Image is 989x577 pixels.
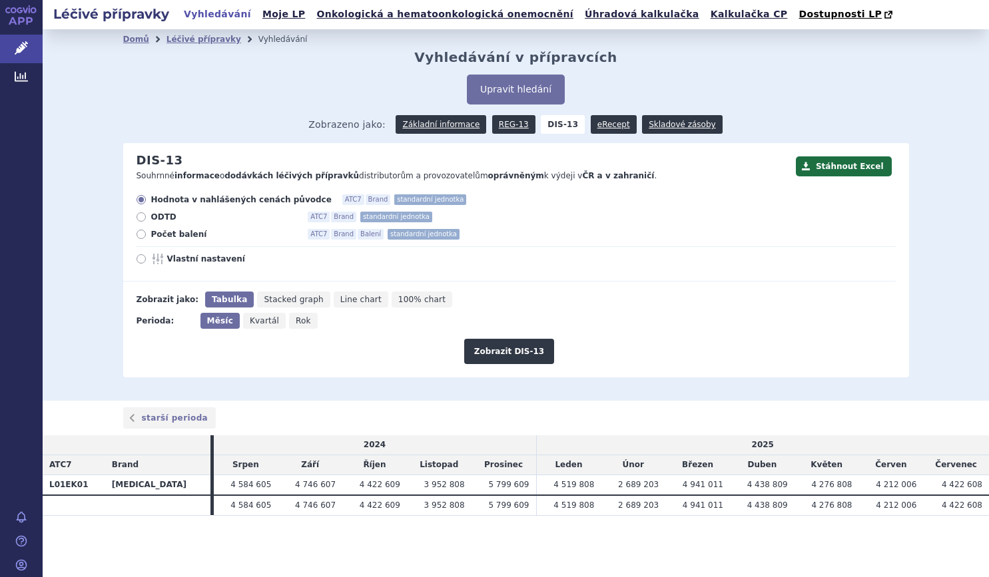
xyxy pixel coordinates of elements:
a: eRecept [591,115,637,134]
span: ATC7 [308,212,330,222]
span: 4 422 608 [942,480,982,489]
span: 4 422 609 [360,480,400,489]
td: Květen [795,455,859,475]
a: Skladové zásoby [642,115,722,134]
span: 5 799 609 [488,480,529,489]
strong: oprávněným [488,171,544,180]
span: Vlastní nastavení [167,254,314,264]
span: 4 584 605 [230,500,271,510]
span: 4 746 607 [295,480,336,489]
td: Září [278,455,342,475]
span: Počet balení [151,229,298,240]
span: Brand [331,229,356,240]
strong: informace [174,171,220,180]
td: Duben [730,455,795,475]
span: 2 689 203 [618,480,659,489]
button: Zobrazit DIS-13 [464,339,554,364]
span: 5 799 609 [488,500,529,510]
span: 3 952 808 [424,500,465,510]
span: 4 746 607 [295,500,336,510]
a: Základní informace [396,115,486,134]
span: Brand [366,194,391,205]
strong: ČR a v zahraničí [582,171,654,180]
strong: dodávkách léčivých přípravků [224,171,359,180]
div: Perioda: [137,313,194,329]
span: Tabulka [212,295,247,304]
span: 4 941 011 [683,500,723,510]
td: Červenec [923,455,989,475]
span: Rok [296,316,311,325]
a: Kalkulačka CP [707,5,792,23]
a: starší perioda [123,407,216,429]
span: 4 276 808 [811,480,852,489]
td: Březen [665,455,730,475]
span: 4 519 808 [553,500,594,510]
span: ODTD [151,212,298,222]
span: 100% chart [398,295,446,304]
span: 4 438 809 [747,500,788,510]
span: Line chart [340,295,382,304]
a: Moje LP [258,5,309,23]
span: 4 438 809 [747,480,788,489]
span: 2 689 203 [618,500,659,510]
span: 4 422 609 [360,500,400,510]
span: 4 212 006 [876,500,916,510]
span: standardní jednotka [394,194,466,205]
td: Červen [859,455,924,475]
li: Vyhledávání [258,29,325,49]
span: 4 584 605 [230,480,271,489]
h2: Léčivé přípravky [43,5,180,23]
div: Zobrazit jako: [137,291,198,307]
a: Léčivé přípravky [166,35,241,44]
p: Souhrnné o distributorům a provozovatelům k výdeji v . [137,170,789,182]
span: Dostupnosti LP [799,9,882,19]
strong: DIS-13 [541,115,585,134]
td: 2024 [214,435,537,455]
a: Vyhledávání [180,5,255,23]
td: Listopad [407,455,472,475]
td: Únor [601,455,665,475]
span: ATC7 [308,229,330,240]
a: Dostupnosti LP [795,5,899,24]
h2: Vyhledávání v přípravcích [414,49,617,65]
span: 3 952 808 [424,480,465,489]
td: Leden [536,455,601,475]
span: 4 422 608 [942,500,982,510]
span: Brand [112,460,139,469]
h2: DIS-13 [137,153,183,168]
button: Upravit hledání [467,75,565,104]
span: Kvartál [250,316,279,325]
a: Onkologická a hematoonkologická onemocnění [312,5,577,23]
a: Domů [123,35,149,44]
td: 2025 [536,435,989,455]
span: standardní jednotka [388,229,460,240]
span: Měsíc [207,316,233,325]
span: 4 276 808 [811,500,852,510]
span: Hodnota v nahlášených cenách původce [151,194,332,205]
td: Srpen [214,455,278,475]
a: REG-13 [492,115,535,134]
a: Úhradová kalkulačka [581,5,703,23]
td: Říjen [342,455,407,475]
td: Prosinec [472,455,536,475]
span: standardní jednotka [360,212,432,222]
span: Balení [358,229,384,240]
span: ATC7 [49,460,72,469]
button: Stáhnout Excel [796,156,892,176]
span: 4 212 006 [876,480,916,489]
span: ATC7 [342,194,364,205]
span: Stacked graph [264,295,323,304]
th: [MEDICAL_DATA] [105,475,210,494]
span: 4 519 808 [553,480,594,489]
span: 4 941 011 [683,480,723,489]
span: Brand [331,212,356,222]
th: L01EK01 [43,475,105,494]
span: Zobrazeno jako: [308,115,386,134]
